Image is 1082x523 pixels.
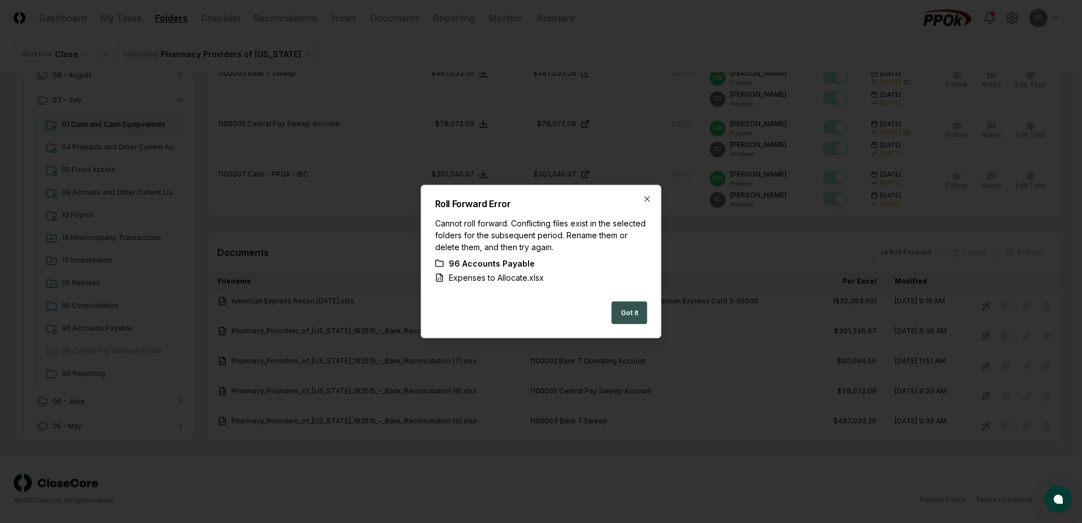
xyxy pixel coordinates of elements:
a: Expenses to Allocate.xlsx [435,272,647,284]
h2: Roll Forward Error [435,199,647,208]
div: Cannot roll forward. Conflicting files exist in the selected folders for the subsequent period. R... [435,217,647,253]
span: 96 Accounts Payable [449,258,535,269]
button: Got it [612,302,647,324]
div: Expenses to Allocate.xlsx [449,272,544,284]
